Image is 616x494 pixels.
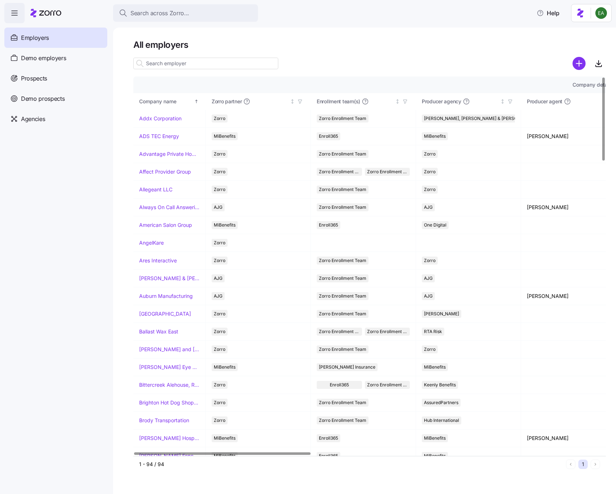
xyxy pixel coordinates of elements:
[139,417,189,424] a: Brody Transportation
[214,257,225,265] span: Zorro
[139,328,178,335] a: Ballast Wax East
[319,363,375,371] span: [PERSON_NAME] Insurance
[595,7,607,19] img: 825f81ac18705407de6586dd0afd9873
[319,221,338,229] span: Enroll365
[214,363,236,371] span: MiBenefits
[139,461,563,468] div: 1 - 94 / 94
[4,68,107,88] a: Prospects
[113,4,258,22] button: Search across Zorro...
[416,93,521,110] th: Producer agencyNot sorted
[4,109,107,129] a: Agencies
[591,460,600,469] button: Next page
[424,434,446,442] span: MiBenefits
[424,274,433,282] span: AJG
[133,39,606,50] h1: All employers
[424,150,436,158] span: Zorro
[319,292,366,300] span: Zorro Enrollment Team
[330,381,349,389] span: Enroll365
[214,381,225,389] span: Zorro
[214,310,225,318] span: Zorro
[139,275,200,282] a: [PERSON_NAME] & [PERSON_NAME]'s
[139,204,200,211] a: Always On Call Answering Service
[424,203,433,211] span: AJG
[319,416,366,424] span: Zorro Enrollment Team
[139,346,200,353] a: [PERSON_NAME] and [PERSON_NAME]'s Furniture
[500,99,505,104] div: Not sorted
[214,186,225,194] span: Zorro
[319,328,360,336] span: Zorro Enrollment Team
[139,381,200,389] a: Bittercreek Alehouse, Red Feather Lounge, Diablo & Sons Saloon
[139,310,191,317] a: [GEOGRAPHIC_DATA]
[424,310,459,318] span: [PERSON_NAME]
[139,186,172,193] a: Allegeant LLC
[319,257,366,265] span: Zorro Enrollment Team
[422,98,461,105] span: Producer agency
[21,74,47,83] span: Prospects
[139,150,200,158] a: Advantage Private Home Care
[367,168,408,176] span: Zorro Enrollment Experts
[424,328,442,336] span: RTA Risk
[317,98,360,105] span: Enrollment team(s)
[214,203,222,211] span: AJG
[139,221,192,229] a: American Salon Group
[133,58,278,69] input: Search employer
[206,93,311,110] th: Zorro partnerNot sorted
[214,434,236,442] span: MiBenefits
[367,328,408,336] span: Zorro Enrollment Experts
[424,399,458,407] span: AssuredPartners
[319,310,366,318] span: Zorro Enrollment Team
[424,381,456,389] span: Keenly Benefits
[214,345,225,353] span: Zorro
[214,274,222,282] span: AJG
[424,292,433,300] span: AJG
[319,150,366,158] span: Zorro Enrollment Team
[424,345,436,353] span: Zorro
[367,381,408,389] span: Zorro Enrollment Team
[319,168,360,176] span: Zorro Enrollment Team
[424,363,446,371] span: MiBenefits
[21,33,49,42] span: Employers
[319,132,338,140] span: Enroll365
[130,9,189,18] span: Search across Zorro...
[139,133,179,140] a: ADS TEC Energy
[424,132,446,140] span: MiBenefits
[319,203,366,211] span: Zorro Enrollment Team
[214,292,222,300] span: AJG
[139,364,200,371] a: [PERSON_NAME] Eye Associates
[395,99,400,104] div: Not sorted
[319,399,366,407] span: Zorro Enrollment Team
[214,239,225,247] span: Zorro
[311,93,416,110] th: Enrollment team(s)Not sorted
[139,399,200,406] a: Brighton Hot Dog Shoppe
[139,435,200,442] a: [PERSON_NAME] Hospitality
[21,115,45,124] span: Agencies
[537,9,559,17] span: Help
[212,98,242,105] span: Zorro partner
[214,150,225,158] span: Zorro
[4,88,107,109] a: Demo prospects
[133,93,206,110] th: Company nameSorted ascending
[319,115,366,123] span: Zorro Enrollment Team
[139,292,193,300] a: Auburn Manufacturing
[605,99,610,104] div: Not sorted
[214,416,225,424] span: Zorro
[531,6,565,20] button: Help
[214,399,225,407] span: Zorro
[21,94,65,103] span: Demo prospects
[214,115,225,123] span: Zorro
[194,99,199,104] div: Sorted ascending
[4,48,107,68] a: Demo employers
[424,186,436,194] span: Zorro
[214,168,225,176] span: Zorro
[139,257,177,264] a: Ares Interactive
[290,99,295,104] div: Not sorted
[424,221,446,229] span: One Digital
[319,434,338,442] span: Enroll365
[424,416,459,424] span: Hub International
[573,57,586,70] svg: add icon
[139,239,164,246] a: AngelKare
[578,460,588,469] button: 1
[424,257,436,265] span: Zorro
[139,97,193,105] div: Company name
[139,115,182,122] a: Addx Corporation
